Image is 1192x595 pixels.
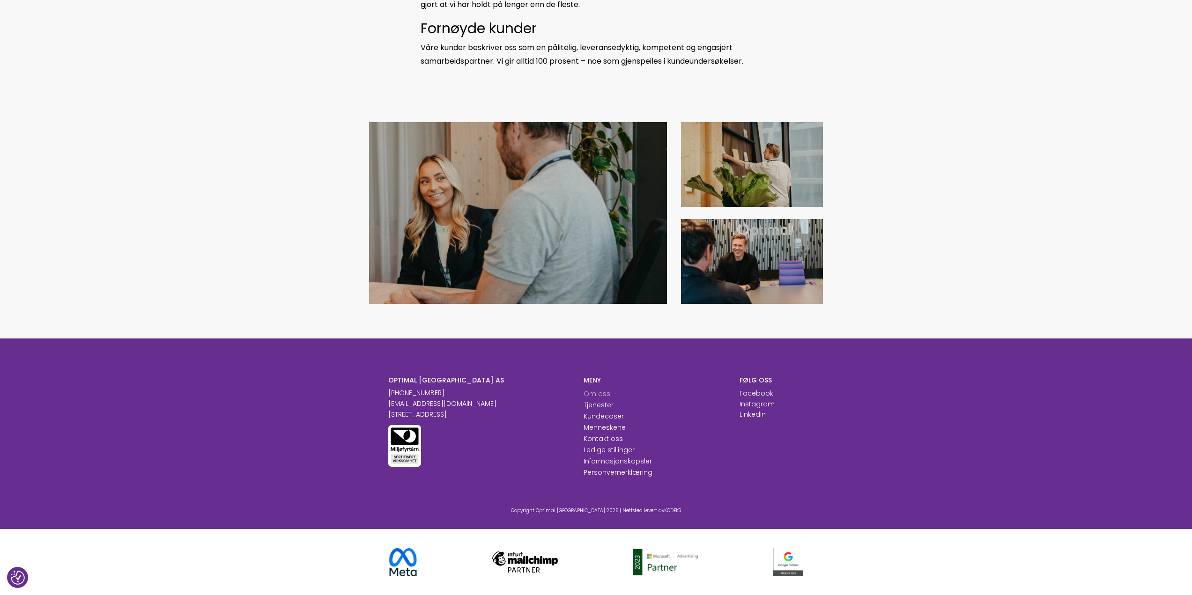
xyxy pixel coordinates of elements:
[740,389,773,398] a: Facebook
[740,389,773,398] p: Facebook
[584,423,626,432] a: Menneskene
[584,468,652,477] a: Personvernerklæring
[388,399,496,408] a: [EMAIL_ADDRESS][DOMAIN_NAME]
[620,507,621,514] span: |
[584,389,610,398] a: Om oss
[740,399,775,409] a: Instagram
[584,456,652,466] a: Informasjonskapsler
[584,411,624,421] a: Kundecaser
[584,400,614,410] a: Tjenester
[388,376,570,384] h6: OPTIMAL [GEOGRAPHIC_DATA] AS
[511,507,618,514] span: Copyright Optimal [GEOGRAPHIC_DATA] 2025
[740,410,766,419] p: LinkedIn
[584,376,726,384] h6: MENY
[11,571,25,585] button: Samtykkepreferanser
[740,410,766,419] a: LinkedIn
[740,376,804,384] h6: FØLG OSS
[664,507,681,514] a: KODEKS
[421,42,743,66] span: Våre kunder beskriver oss som en pålitelig, leveransedyktig, kompetent og engasjert samarbeidspar...
[584,434,623,443] a: Kontakt oss
[388,410,570,419] p: [STREET_ADDRESS]
[584,445,635,455] a: Ledige stillinger
[622,507,681,514] span: Nettsted levert av
[11,571,25,585] img: Revisit consent button
[388,425,421,467] img: Miljøfyrtårn sertifisert virksomhet
[421,18,537,38] span: Fornøyde kunder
